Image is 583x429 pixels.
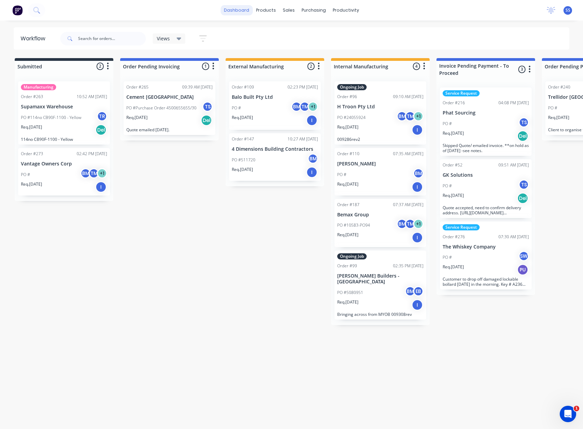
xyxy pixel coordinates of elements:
[412,182,423,192] div: I
[412,124,423,135] div: I
[393,202,423,208] div: 07:37 AM [DATE]
[443,90,480,96] div: Service Request
[498,100,529,106] div: 04:08 PM [DATE]
[443,121,452,127] p: PO #
[232,136,254,142] div: Order #147
[279,5,298,15] div: sales
[306,167,317,178] div: I
[229,133,321,181] div: Order #14710:27 AM [DATE]4 Dimensions Building ContractorsPO #511720BMReq.[DATE]I
[519,117,529,128] div: TS
[96,124,106,135] div: Del
[443,143,529,153] p: Skipped Quote/ emailed invoice. **on hold as of [DATE] -see notes.
[232,157,255,163] p: PO #511720
[21,124,42,130] p: Req. [DATE]
[412,232,423,243] div: I
[440,159,532,218] div: Order #5209:51 AM [DATE]GK SolutionsPO #TSReq.[DATE]DelQuote accepted, need to confirm delivery a...
[329,5,363,15] div: productivity
[334,148,426,196] div: Order #11007:35 AM [DATE][PERSON_NAME]PO #BMReq.[DATE]I
[89,168,99,178] div: TM
[96,182,106,192] div: I
[126,127,213,132] p: Quote emailed [DATE].
[337,212,423,218] p: Bemax Group
[97,111,107,121] div: TR
[21,35,49,43] div: Workflow
[21,161,107,167] p: Vantage Owners Corp
[337,151,359,157] div: Order #110
[126,84,149,90] div: Order #265
[443,110,529,116] p: Phat Sourcing
[308,102,318,112] div: + 1
[337,263,357,269] div: Order #99
[337,84,367,90] div: Ongoing Job
[393,94,423,100] div: 09:10 AM [DATE]
[18,148,110,196] div: Order #27302:42 PM [DATE]Vantage Owners CorpPO #BMTM+1Req.[DATE]I
[201,115,212,126] div: Del
[337,202,359,208] div: Order #187
[232,115,253,121] p: Req. [DATE]
[440,222,532,290] div: Service RequestOrder #27607:30 AM [DATE]The Whiskey CompanyPO #SWReq.[DATE]PUCustomer to drop off...
[443,244,529,250] p: The Whiskey Company
[232,166,253,173] p: Req. [DATE]
[306,115,317,126] div: I
[337,253,367,259] div: Ongoing Job
[498,162,529,168] div: 09:51 AM [DATE]
[443,205,529,215] p: Quote accepted, need to confirm delivery address. [URL][DOMAIN_NAME][US_VEHICLE_IDENTIFICATION_NU...
[232,84,254,90] div: Order #109
[443,277,529,287] p: Customer to drop off damaged lockable bollard [DATE] in the morning. Key # A236 (provided by cust...
[548,105,557,111] p: PO #
[21,151,43,157] div: Order #273
[443,234,465,240] div: Order #276
[300,102,310,112] div: TM
[232,146,318,152] p: 4 Dimensions Building Contractors
[397,219,407,229] div: BM
[548,84,570,90] div: Order #240
[253,5,279,15] div: products
[405,286,415,296] div: BM
[232,94,318,100] p: Balo Built Pty Ltd
[77,151,107,157] div: 02:42 PM [DATE]
[393,151,423,157] div: 07:35 AM [DATE]
[517,264,528,275] div: PU
[21,137,107,142] p: 114no CB90F-1100 - Yellow
[519,179,529,190] div: TS
[126,105,197,111] p: PO #Purchase Order 4500655655/30
[298,5,329,15] div: purchasing
[21,172,30,178] p: PO #
[337,161,423,167] p: [PERSON_NAME]
[337,137,423,142] p: 009286rev2
[157,35,170,42] span: Views
[517,193,528,204] div: Del
[337,94,357,100] div: Order #96
[12,5,23,15] img: Factory
[21,115,81,121] p: PO #114no CB90F-1100 - Yellow
[517,131,528,142] div: Del
[337,299,358,305] p: Req. [DATE]
[566,7,570,13] span: SS
[443,254,452,260] p: PO #
[560,406,576,422] iframe: Intercom live chat
[291,102,302,112] div: BM
[443,172,529,178] p: GK Solutions
[519,251,529,261] div: SW
[126,94,213,100] p: Cement [GEOGRAPHIC_DATA]
[397,111,407,121] div: BM
[288,84,318,90] div: 02:23 PM [DATE]
[337,232,358,238] p: Req. [DATE]
[21,181,42,187] p: Req. [DATE]
[413,219,423,229] div: + 1
[443,264,464,270] p: Req. [DATE]
[334,81,426,145] div: Ongoing JobOrder #9609:10 AM [DATE]H Troon Pty LtdPO #24055924BMTM+1Req.[DATE]I009286rev2
[232,105,241,111] p: PO #
[202,102,213,112] div: TS
[288,136,318,142] div: 10:27 AM [DATE]
[443,100,465,106] div: Order #216
[498,234,529,240] div: 07:30 AM [DATE]
[80,168,91,178] div: BM
[440,88,532,156] div: Service RequestOrder #21604:08 PM [DATE]Phat SourcingPO #TSReq.[DATE]DelSkipped Quote/ emailed in...
[337,172,346,178] p: PO #
[21,84,56,90] div: Manufacturing
[97,168,107,178] div: + 1
[124,81,215,135] div: Order #26509:39 AM [DATE]Cement [GEOGRAPHIC_DATA]PO #Purchase Order 4500655655/30TSReq.[DATE]DelQ...
[337,273,423,285] p: [PERSON_NAME] Builders - [GEOGRAPHIC_DATA]
[337,222,370,228] p: PO #10583-PO94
